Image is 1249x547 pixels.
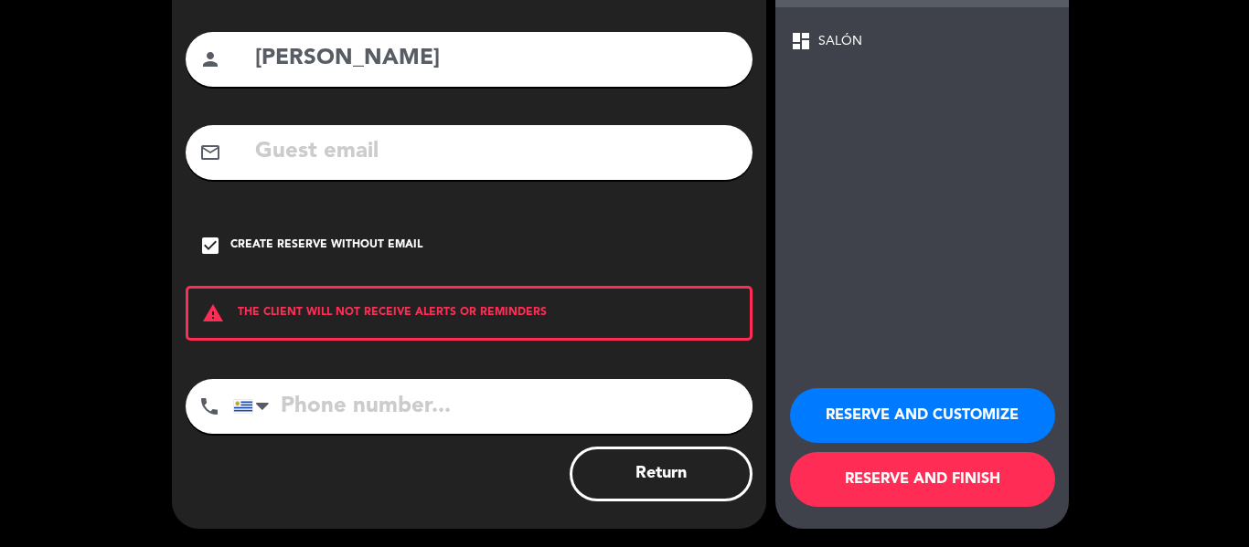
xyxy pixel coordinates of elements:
span: SALÓN [818,31,862,52]
i: check_box [199,235,221,257]
div: Create reserve without email [230,237,422,255]
i: person [199,48,221,70]
button: RESERVE AND FINISH [790,452,1055,507]
input: Guest Name [253,40,739,78]
i: mail_outline [199,142,221,163]
div: THE CLIENT WILL NOT RECEIVE ALERTS OR REMINDERS [186,286,753,341]
i: phone [198,395,220,417]
button: RESERVE AND CUSTOMIZE [790,388,1055,443]
input: Phone number... [233,379,753,434]
i: warning [188,302,238,324]
div: Uruguay: +598 [234,380,276,433]
span: dashboard [790,30,812,52]
input: Guest email [253,133,739,171]
button: Return [570,447,753,501]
